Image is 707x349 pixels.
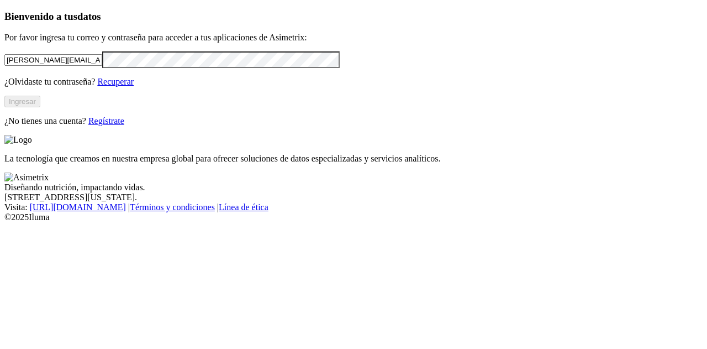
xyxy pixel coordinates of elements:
[4,116,703,126] p: ¿No tienes una cuenta?
[219,202,268,212] a: Línea de ética
[77,11,101,22] span: datos
[4,11,703,23] h3: Bienvenido a tus
[4,135,32,145] img: Logo
[4,77,703,87] p: ¿Olvidaste tu contraseña?
[4,202,703,212] div: Visita : | |
[4,183,703,192] div: Diseñando nutrición, impactando vidas.
[130,202,215,212] a: Términos y condiciones
[4,33,703,43] p: Por favor ingresa tu correo y contraseña para acceder a tus aplicaciones de Asimetrix:
[4,173,49,183] img: Asimetrix
[4,96,40,107] button: Ingresar
[97,77,134,86] a: Recuperar
[30,202,126,212] a: [URL][DOMAIN_NAME]
[4,212,703,222] div: © 2025 Iluma
[88,116,124,126] a: Regístrate
[4,154,703,164] p: La tecnología que creamos en nuestra empresa global para ofrecer soluciones de datos especializad...
[4,54,102,66] input: Tu correo
[4,192,703,202] div: [STREET_ADDRESS][US_STATE].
